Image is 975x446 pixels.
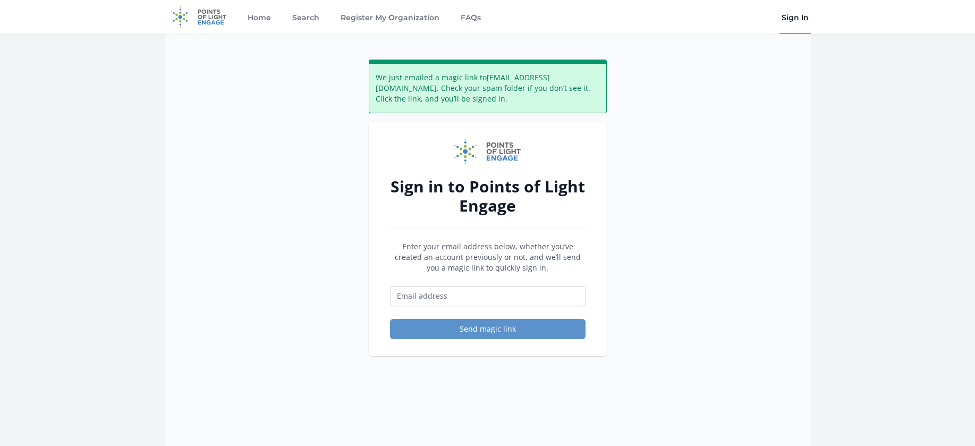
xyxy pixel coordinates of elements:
div: We just emailed a magic link to [EMAIL_ADDRESS][DOMAIN_NAME] . Check your spam folder if you don’... [369,60,607,113]
p: Enter your email address below, whether you’ve created an account previously or not, and we’ll se... [390,241,586,273]
button: Send magic link [390,319,586,339]
input: Email address [390,286,586,306]
img: Points of Light Engage logo [454,139,521,164]
h2: Sign in to Points of Light Engage [390,177,586,215]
